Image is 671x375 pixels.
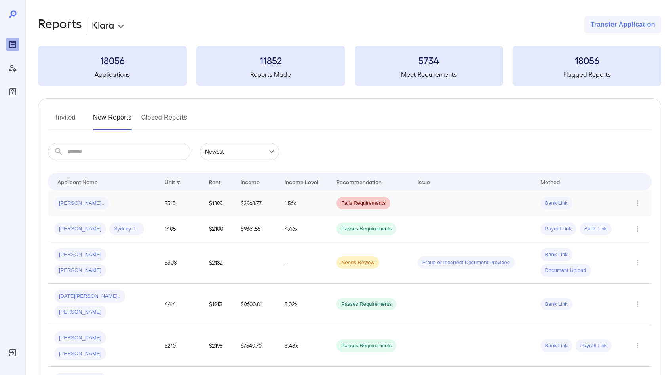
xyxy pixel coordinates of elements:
div: Income Level [285,177,318,187]
div: Unit # [165,177,180,187]
span: Needs Review [336,259,379,266]
div: Applicant Name [57,177,98,187]
button: Closed Reports [141,111,188,130]
span: [PERSON_NAME] [54,350,106,358]
td: $9600.81 [234,284,279,325]
span: Sydney T... [109,225,144,233]
span: Bank Link [540,200,572,207]
button: Row Actions [631,298,644,310]
td: 5210 [158,325,203,367]
h3: 5734 [355,54,504,67]
div: Method [540,177,560,187]
span: [DATE][PERSON_NAME].. [54,293,125,300]
button: Row Actions [631,339,644,352]
td: 3.43x [278,325,330,367]
div: Newest [200,143,279,160]
button: Invited [48,111,84,130]
span: [PERSON_NAME] [54,225,106,233]
span: Bank Link [540,251,572,259]
button: Row Actions [631,223,644,235]
span: [PERSON_NAME] [54,267,106,274]
h2: Reports [38,16,82,33]
p: Klara [92,18,114,31]
span: Passes Requirements [336,225,396,233]
span: Passes Requirements [336,342,396,350]
div: Manage Users [6,62,19,74]
h3: 18056 [513,54,661,67]
span: Payroll Link [540,225,576,233]
button: Row Actions [631,197,644,209]
td: $7549.70 [234,325,279,367]
span: Bank Link [580,225,612,233]
td: 1405 [158,216,203,242]
span: Document Upload [540,267,591,274]
span: Bank Link [540,301,572,308]
td: 1.56x [278,190,330,216]
button: Transfer Application [584,16,661,33]
div: Reports [6,38,19,51]
td: $1899 [203,190,234,216]
h5: Applications [38,70,187,79]
td: 5313 [158,190,203,216]
h5: Meet Requirements [355,70,504,79]
button: Row Actions [631,256,644,269]
h5: Flagged Reports [513,70,661,79]
button: New Reports [93,111,132,130]
td: $1913 [203,284,234,325]
td: - [278,242,330,284]
span: Fraud or Incorrect Document Provided [418,259,515,266]
h3: 11852 [196,54,345,67]
div: Recommendation [336,177,382,187]
td: 4414 [158,284,203,325]
td: $2198 [203,325,234,367]
td: $2968.77 [234,190,279,216]
div: Log Out [6,346,19,359]
summary: 18056Applications11852Reports Made5734Meet Requirements18056Flagged Reports [38,46,661,86]
td: $2182 [203,242,234,284]
td: $2100 [203,216,234,242]
h3: 18056 [38,54,187,67]
td: $9361.55 [234,216,279,242]
td: 4.46x [278,216,330,242]
span: Bank Link [540,342,572,350]
span: [PERSON_NAME].. [54,200,109,207]
span: [PERSON_NAME] [54,251,106,259]
td: 5308 [158,242,203,284]
td: 5.02x [278,284,330,325]
div: Rent [209,177,222,187]
span: Payroll Link [576,342,612,350]
h5: Reports Made [196,70,345,79]
span: Fails Requirements [336,200,390,207]
div: Income [241,177,260,187]
span: [PERSON_NAME] [54,334,106,342]
span: [PERSON_NAME] [54,308,106,316]
div: FAQ [6,86,19,98]
div: Issue [418,177,430,187]
span: Passes Requirements [336,301,396,308]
